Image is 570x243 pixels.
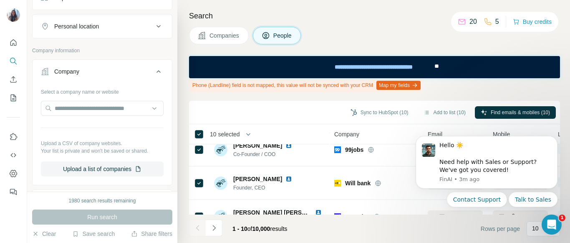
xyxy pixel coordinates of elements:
[285,142,292,149] img: LinkedIn logo
[7,129,20,144] button: Use Surfe on LinkedIn
[376,81,421,90] button: Map my fields
[33,61,172,85] button: Company
[72,230,115,238] button: Save search
[233,141,282,150] span: [PERSON_NAME]
[247,225,252,232] span: of
[559,215,565,221] span: 1
[7,8,20,22] img: Avatar
[54,67,79,76] div: Company
[495,17,499,27] p: 5
[54,22,99,31] div: Personal location
[33,16,172,36] button: Personal location
[469,17,477,27] p: 20
[206,220,222,236] button: Navigate to next page
[273,31,293,40] span: People
[7,148,20,163] button: Use Surfe API
[334,213,341,220] img: Logo of Agendor
[233,209,333,216] span: [PERSON_NAME] [PERSON_NAME]
[209,31,240,40] span: Companies
[214,176,227,190] img: Avatar
[41,147,164,155] p: Your list is private and won't be saved or shared.
[532,224,539,233] p: 10
[345,106,414,119] button: Sync to HubSpot (10)
[7,35,20,50] button: Quick start
[214,210,227,223] img: Avatar
[491,109,550,116] span: Find emails & mobiles (10)
[252,225,270,232] span: 10,000
[449,213,472,220] span: Find email
[418,106,472,119] button: Add to list (10)
[345,146,363,154] span: 99jobs
[542,215,562,235] iframe: Intercom live chat
[233,151,295,158] span: Co-Founder / COO
[334,180,341,187] img: Logo of Will bank
[32,230,56,238] button: Clear
[233,184,295,192] span: Founder, CEO
[214,143,227,156] img: Avatar
[232,225,288,232] span: results
[403,129,570,212] iframe: Intercom notifications message
[481,225,520,233] span: Rows per page
[232,225,247,232] span: 1 - 10
[345,179,371,187] span: Will bank
[41,140,164,147] p: Upload a CSV of company websites.
[7,54,20,69] button: Search
[7,184,20,200] button: Feedback
[189,10,560,22] h4: Search
[345,212,369,221] span: Agendor
[285,176,292,182] img: LinkedIn logo
[334,146,341,153] img: Logo of 99jobs
[131,230,172,238] button: Share filters
[513,16,552,28] button: Buy credits
[7,90,20,105] button: My lists
[69,197,136,205] div: 1980 search results remaining
[315,209,322,216] img: LinkedIn logo
[233,175,282,183] span: [PERSON_NAME]
[189,78,422,92] div: Phone (Landline) field is not mapped, this value will not be synced with your CRM
[210,130,240,138] span: 10 selected
[522,213,542,220] span: Find both
[334,130,359,138] span: Company
[475,106,556,119] button: Find emails & mobiles (10)
[41,161,164,176] button: Upload a list of companies
[32,47,172,54] p: Company information
[189,56,560,78] iframe: Banner
[41,85,164,96] div: Select a company name or website
[7,166,20,181] button: Dashboard
[7,72,20,87] button: Enrich CSV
